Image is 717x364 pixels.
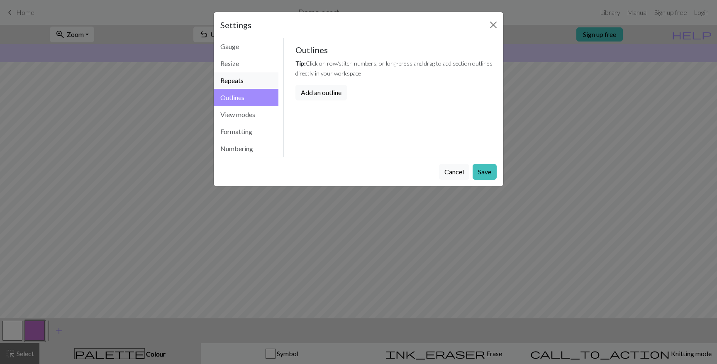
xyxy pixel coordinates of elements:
button: Resize [214,55,278,72]
button: Save [473,164,497,180]
button: Add an outline [295,85,347,100]
small: Click on row/stitch numbers, or long-press and drag to add section outlines directly in your work... [295,60,493,77]
button: Outlines [214,89,278,106]
button: View modes [214,106,278,123]
h5: Settings [220,19,251,31]
button: Repeats [214,72,278,89]
button: Close [487,18,500,32]
button: Gauge [214,38,278,55]
em: Tip: [295,60,306,67]
button: Numbering [214,140,278,157]
h5: Outlines [295,45,497,55]
button: Cancel [439,164,469,180]
button: Formatting [214,123,278,140]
